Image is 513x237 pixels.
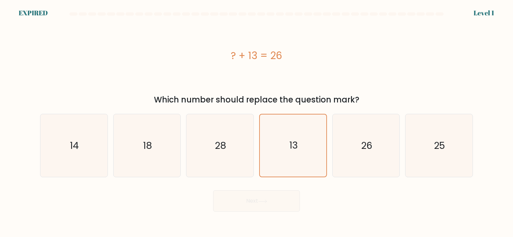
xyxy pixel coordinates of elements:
text: 25 [434,139,445,152]
div: Level 1 [474,8,494,18]
text: 13 [289,139,298,152]
text: 26 [361,139,372,152]
text: 14 [70,139,79,152]
text: 28 [215,139,226,152]
div: Which number should replace the question mark? [44,94,469,106]
div: EXPIRED [19,8,48,18]
div: ? + 13 = 26 [40,48,473,63]
text: 18 [143,139,152,152]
